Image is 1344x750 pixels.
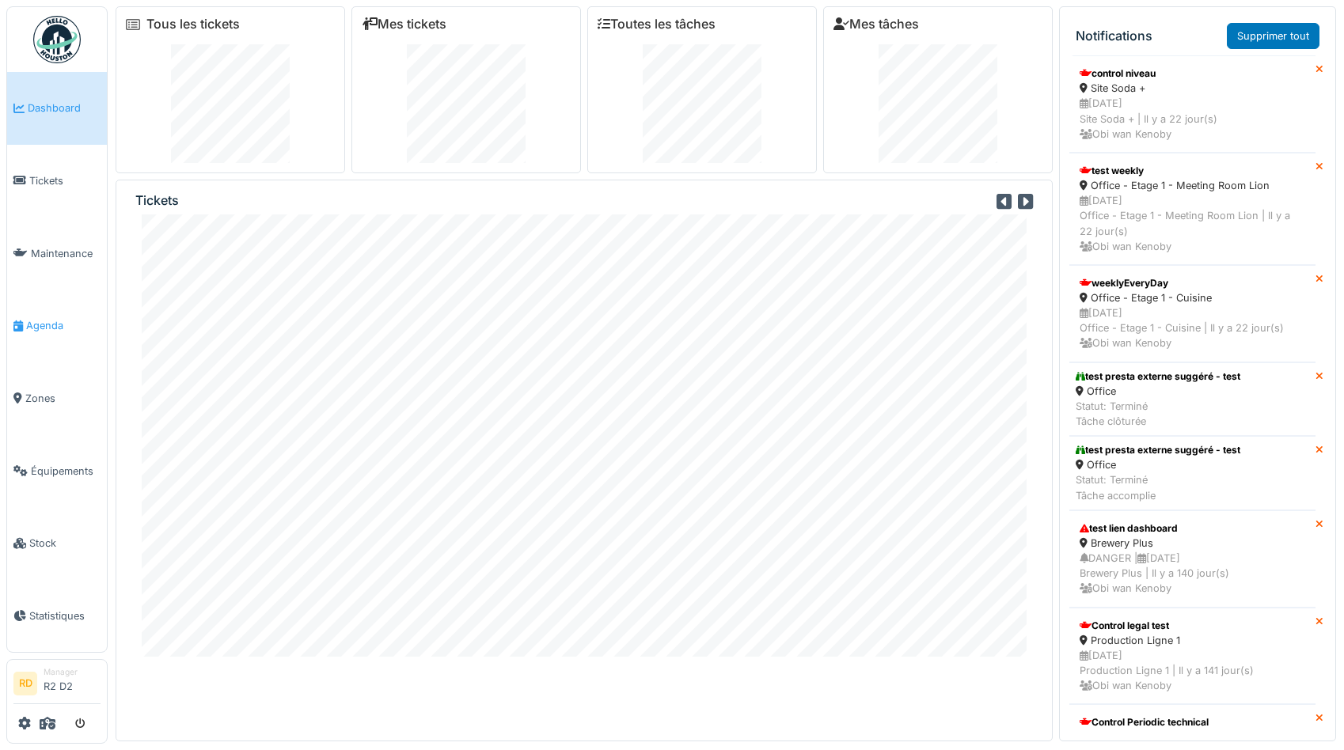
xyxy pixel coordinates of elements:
[1080,276,1305,290] div: weeklyEveryDay
[44,666,101,678] div: Manager
[1080,729,1305,744] div: Site Soda + - Production Line 1
[7,290,107,362] a: Agenda
[1069,510,1316,608] a: test lien dashboard Brewery Plus DANGER |[DATE]Brewery Plus | Il y a 140 jour(s) Obi wan Kenoby
[1076,443,1240,457] div: test presta externe suggéré - test
[13,672,37,695] li: RD
[29,608,101,623] span: Statistiques
[1080,619,1305,633] div: Control legal test
[1076,369,1240,384] div: test presta externe suggéré - test
[1080,290,1305,305] div: Office - Etage 1 - Cuisine
[1080,178,1305,193] div: Office - Etage 1 - Meeting Room Lion
[135,193,179,208] h6: Tickets
[29,173,101,188] span: Tickets
[1069,436,1316,510] a: test presta externe suggéré - test Office Statut: TerminéTâche accomplie
[1069,153,1316,265] a: test weekly Office - Etage 1 - Meeting Room Lion [DATE]Office - Etage 1 - Meeting Room Lion | Il ...
[1080,66,1305,81] div: control niveau
[31,464,101,479] span: Équipements
[7,434,107,507] a: Équipements
[1069,55,1316,153] a: control niveau Site Soda + [DATE]Site Soda + | Il y a 22 jour(s) Obi wan Kenoby
[146,17,240,32] a: Tous les tickets
[26,318,101,333] span: Agenda
[362,17,446,32] a: Mes tickets
[833,17,919,32] a: Mes tâches
[1069,362,1316,437] a: test presta externe suggéré - test Office Statut: TerminéTâche clôturée
[1080,551,1305,597] div: DANGER | [DATE] Brewery Plus | Il y a 140 jour(s) Obi wan Kenoby
[1080,715,1305,729] div: Control Periodic technical
[1076,28,1152,44] h6: Notifications
[25,391,101,406] span: Zones
[1069,265,1316,362] a: weeklyEveryDay Office - Etage 1 - Cuisine [DATE]Office - Etage 1 - Cuisine | Il y a 22 jour(s) Ob...
[1076,384,1240,399] div: Office
[7,362,107,435] a: Zones
[44,666,101,700] li: R2 D2
[1080,521,1305,536] div: test lien dashboard
[1069,608,1316,705] a: Control legal test Production Ligne 1 [DATE]Production Ligne 1 | Il y a 141 jour(s) Obi wan Kenoby
[28,100,101,116] span: Dashboard
[1076,399,1240,429] div: Statut: Terminé Tâche clôturée
[7,217,107,290] a: Maintenance
[1080,633,1305,648] div: Production Ligne 1
[1080,193,1305,254] div: [DATE] Office - Etage 1 - Meeting Room Lion | Il y a 22 jour(s) Obi wan Kenoby
[1080,164,1305,178] div: test weekly
[1080,536,1305,551] div: Brewery Plus
[1080,305,1305,351] div: [DATE] Office - Etage 1 - Cuisine | Il y a 22 jour(s) Obi wan Kenoby
[33,16,81,63] img: Badge_color-CXgf-gQk.svg
[1080,648,1305,694] div: [DATE] Production Ligne 1 | Il y a 141 jour(s) Obi wan Kenoby
[1227,23,1319,49] a: Supprimer tout
[7,580,107,653] a: Statistiques
[7,72,107,145] a: Dashboard
[29,536,101,551] span: Stock
[1076,457,1240,472] div: Office
[13,666,101,704] a: RD ManagerR2 D2
[7,145,107,218] a: Tickets
[1080,96,1305,142] div: [DATE] Site Soda + | Il y a 22 jour(s) Obi wan Kenoby
[1080,81,1305,96] div: Site Soda +
[7,507,107,580] a: Stock
[1076,472,1240,502] div: Statut: Terminé Tâche accomplie
[31,246,101,261] span: Maintenance
[598,17,716,32] a: Toutes les tâches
